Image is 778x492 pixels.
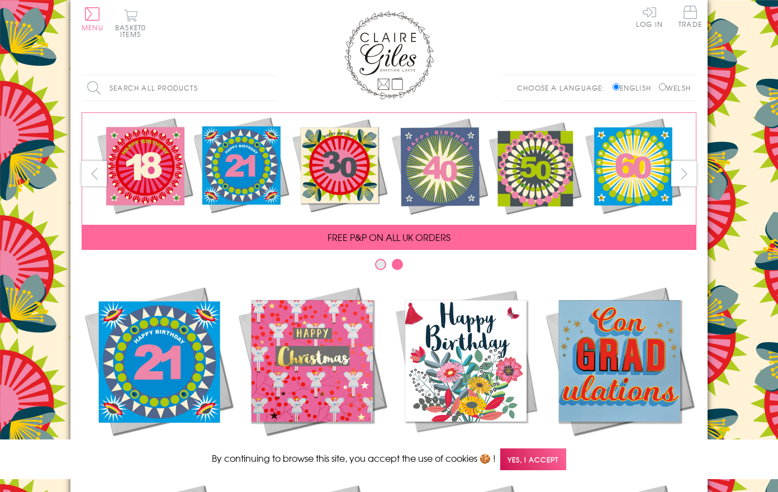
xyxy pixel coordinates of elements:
label: English [613,83,657,93]
img: Claire Giles Greetings Cards [344,11,434,100]
button: prev [82,161,107,186]
span: FREE P&P ON ALL UK ORDERS [328,230,450,244]
a: New Releases [82,284,235,460]
span: 0 items [120,22,146,39]
span: Menu [82,22,103,32]
button: Carousel Page 1 [375,259,386,270]
a: Trade [679,6,702,30]
span: Trade [679,6,702,27]
a: Log In [636,6,663,27]
div: Carousel Pagination [82,258,696,276]
label: Welsh [659,83,691,93]
p: Choose a language: [517,83,610,93]
input: Search all products [82,75,277,101]
input: Search [266,75,277,101]
span: Yes, I accept [500,448,566,470]
button: next [671,161,696,186]
input: Welsh [659,83,666,91]
a: Birthdays [389,284,543,460]
a: Christmas [235,284,389,460]
button: Basket0 items [115,9,146,37]
button: Menu [82,7,103,31]
a: Academic [543,284,696,460]
input: English [613,83,620,91]
button: Carousel Page 2 (Current Slide) [392,259,403,270]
